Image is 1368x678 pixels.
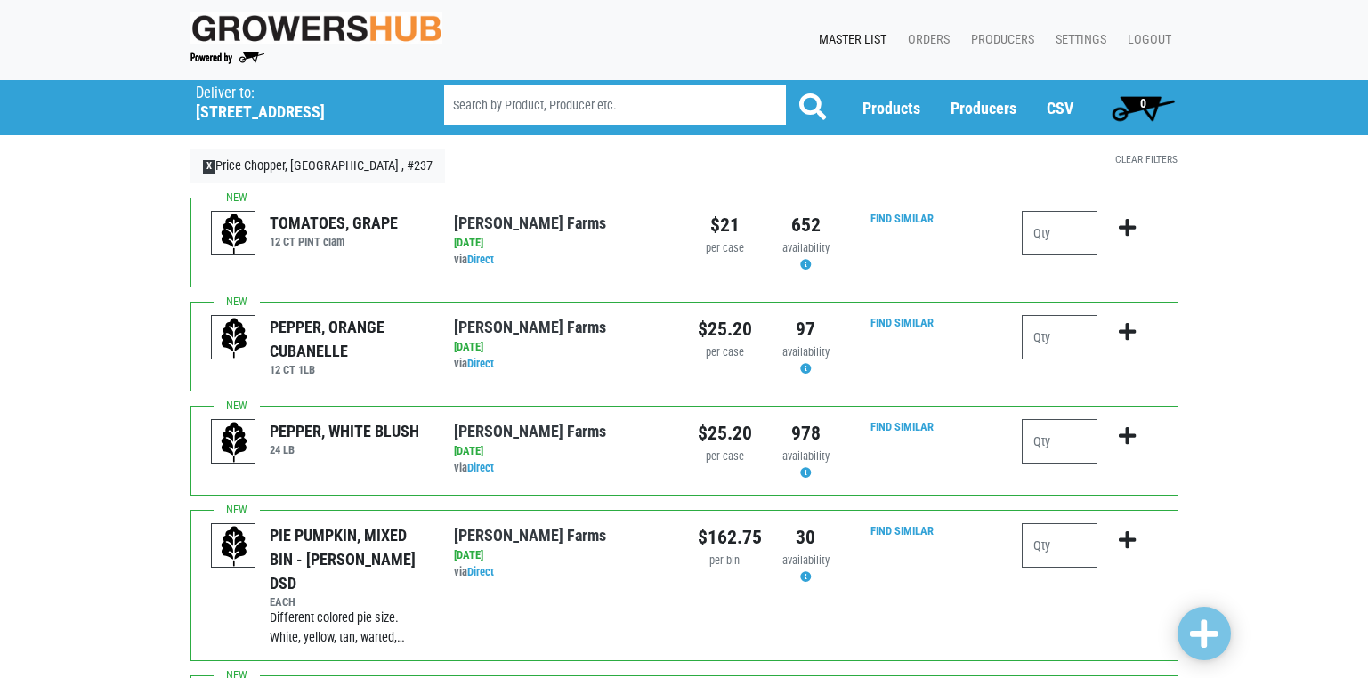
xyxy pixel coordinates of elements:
[782,553,830,567] span: availability
[196,85,399,102] p: Deliver to:
[698,344,752,361] div: per case
[454,564,670,581] div: via
[196,102,399,122] h5: [STREET_ADDRESS]
[467,565,494,578] a: Direct
[270,443,419,456] h6: 24 LB
[454,252,670,269] div: via
[190,149,446,183] a: XPrice Chopper, [GEOGRAPHIC_DATA] , #237
[212,212,256,256] img: placeholder-variety-43d6402dacf2d531de610a020419775a.svg
[270,595,427,609] h6: EACH
[894,23,957,57] a: Orders
[779,315,833,343] div: 97
[190,52,264,64] img: Powered by Big Wheelbarrow
[870,212,934,225] a: Find Similar
[270,235,398,248] h6: 12 CT PINT clam
[467,461,494,474] a: Direct
[698,523,752,552] div: $162.75
[454,460,670,477] div: via
[454,214,606,232] a: [PERSON_NAME] Farms
[270,609,427,647] div: Different colored pie size. White, yellow, tan, warted,
[212,524,256,569] img: placeholder-variety-43d6402dacf2d531de610a020419775a.svg
[270,211,398,235] div: TOMATOES, GRAPE
[698,419,752,448] div: $25.20
[779,211,833,239] div: 652
[782,345,830,359] span: availability
[454,339,670,356] div: [DATE]
[870,524,934,537] a: Find Similar
[203,160,216,174] span: X
[467,253,494,266] a: Direct
[805,23,894,57] a: Master List
[1047,99,1073,117] a: CSV
[951,99,1016,117] a: Producers
[454,526,606,545] a: [PERSON_NAME] Farms
[779,419,833,448] div: 978
[698,240,752,257] div: per case
[698,315,752,343] div: $25.20
[698,211,752,239] div: $21
[270,419,419,443] div: PEPPER, WHITE BLUSH
[270,523,427,595] div: PIE PUMPKIN, MIXED BIN - [PERSON_NAME] DSD
[196,80,412,122] span: Price Chopper, Binghamton , #237 (10 Glenwood Ave, Binghamton, NY 13905, USA)
[467,357,494,370] a: Direct
[1022,211,1097,255] input: Qty
[870,420,934,433] a: Find Similar
[212,316,256,360] img: placeholder-variety-43d6402dacf2d531de610a020419775a.svg
[1022,315,1097,359] input: Qty
[444,85,786,125] input: Search by Product, Producer etc.
[779,523,833,552] div: 30
[1104,90,1183,125] a: 0
[454,318,606,336] a: [PERSON_NAME] Farms
[1022,419,1097,464] input: Qty
[1115,153,1178,165] a: Clear Filters
[698,448,752,465] div: per case
[1113,23,1178,57] a: Logout
[454,356,670,373] div: via
[454,547,670,564] div: [DATE]
[190,12,443,44] img: original-fc7597fdc6adbb9d0e2ae620e786d1a2.jpg
[397,630,405,645] span: …
[862,99,920,117] a: Products
[782,449,830,463] span: availability
[870,316,934,329] a: Find Similar
[1022,523,1097,568] input: Qty
[212,420,256,464] img: placeholder-variety-43d6402dacf2d531de610a020419775a.svg
[454,422,606,440] a: [PERSON_NAME] Farms
[454,235,670,252] div: [DATE]
[782,241,830,254] span: availability
[270,363,427,376] h6: 12 CT 1LB
[454,443,670,460] div: [DATE]
[270,315,427,363] div: PEPPER, ORANGE CUBANELLE
[957,23,1041,57] a: Producers
[1041,23,1113,57] a: Settings
[698,553,752,569] div: per bin
[1140,96,1146,110] span: 0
